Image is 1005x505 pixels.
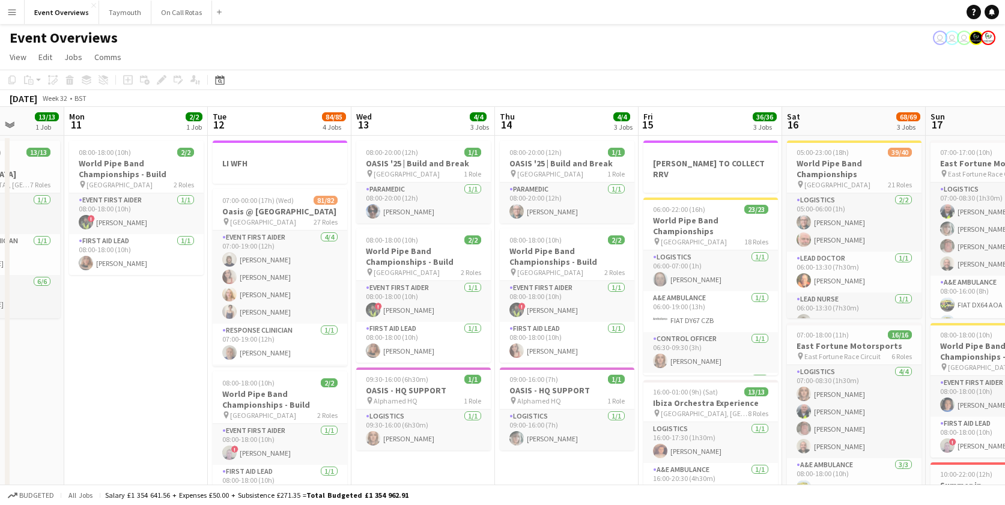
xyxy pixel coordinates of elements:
[356,367,491,450] app-job-card: 09:30-16:00 (6h30m)1/1OASIS - HQ SUPPORT Alphamed HQ1 RoleLogistics1/109:30-16:00 (6h30m)[PERSON_...
[509,148,562,157] span: 08:00-20:00 (12h)
[500,111,515,122] span: Thu
[211,118,226,132] span: 12
[896,112,920,121] span: 68/69
[787,193,922,252] app-card-role: Logistics2/205:00-06:00 (1h)[PERSON_NAME][PERSON_NAME]
[231,446,238,453] span: !
[69,193,204,234] app-card-role: Event First Aider1/108:00-18:00 (10h)![PERSON_NAME]
[374,268,440,277] span: [GEOGRAPHIC_DATA]
[500,228,634,363] app-job-card: 08:00-18:00 (10h)2/2World Pipe Band Championships - Build [GEOGRAPHIC_DATA]2 RolesEvent First Aid...
[787,323,922,501] app-job-card: 07:00-18:00 (11h)16/16East Fortune Motorsports East Fortune Race Circuit6 RolesLogistics4/407:00-...
[356,410,491,450] app-card-role: Logistics1/109:30-16:00 (6h30m)[PERSON_NAME]
[213,158,347,169] h3: LI WFH
[375,303,382,310] span: !
[464,375,481,384] span: 1/1
[356,281,491,322] app-card-role: Event First Aider1/108:00-18:00 (10h)![PERSON_NAME]
[314,196,338,205] span: 81/82
[34,49,57,65] a: Edit
[804,180,870,189] span: [GEOGRAPHIC_DATA]
[151,1,212,24] button: On Call Rotas
[643,291,778,332] app-card-role: A&E Ambulance1/106:00-19:00 (13h)FIAT DY67 CZB
[500,158,634,169] h3: OASIS '25 | Build and Break
[317,411,338,420] span: 2 Roles
[6,489,56,502] button: Budgeted
[461,268,481,277] span: 2 Roles
[787,340,922,351] h3: East Fortune Motorsports
[518,303,526,310] span: !
[26,148,50,157] span: 13/13
[981,31,995,45] app-user-avatar: Operations Manager
[500,183,634,223] app-card-role: Paramedic1/108:00-20:00 (12h)[PERSON_NAME]
[787,158,922,180] h3: World Pipe Band Championships
[500,141,634,223] div: 08:00-20:00 (12h)1/1OASIS '25 | Build and Break [GEOGRAPHIC_DATA]1 RoleParamedic1/108:00-20:00 (1...
[5,49,31,65] a: View
[356,158,491,169] h3: OASIS '25 | Build and Break
[213,389,347,410] h3: World Pipe Band Championships - Build
[888,330,912,339] span: 16/16
[608,148,625,157] span: 1/1
[222,196,294,205] span: 07:00-00:00 (17h) (Wed)
[354,118,372,132] span: 13
[464,169,481,178] span: 1 Role
[500,246,634,267] h3: World Pipe Band Championships - Build
[642,118,653,132] span: 15
[464,148,481,157] span: 1/1
[356,228,491,363] div: 08:00-18:00 (10h)2/2World Pipe Band Championships - Build [GEOGRAPHIC_DATA]2 RolesEvent First Aid...
[517,169,583,178] span: [GEOGRAPHIC_DATA]
[787,111,800,122] span: Sat
[613,112,630,121] span: 4/4
[213,141,347,184] div: LI WFH
[949,438,956,446] span: !
[787,252,922,292] app-card-role: Lead Doctor1/106:00-13:30 (7h30m)[PERSON_NAME]
[356,385,491,396] h3: OASIS - HQ SUPPORT
[213,189,347,366] app-job-card: 07:00-00:00 (17h) (Wed)81/82Oasis @ [GEOGRAPHIC_DATA] [GEOGRAPHIC_DATA]27 RolesEvent First Aider4...
[604,268,625,277] span: 2 Roles
[356,141,491,223] app-job-card: 08:00-20:00 (12h)1/1OASIS '25 | Build and Break [GEOGRAPHIC_DATA]1 RoleParamedic1/108:00-20:00 (1...
[509,235,562,244] span: 08:00-18:00 (10h)
[888,180,912,189] span: 21 Roles
[322,112,346,121] span: 84/85
[933,31,947,45] app-user-avatar: Operations Team
[614,122,633,132] div: 3 Jobs
[940,148,992,157] span: 07:00-17:00 (10h)
[653,387,718,396] span: 16:00-01:00 (9h) (Sat)
[748,409,768,418] span: 8 Roles
[38,52,52,62] span: Edit
[59,49,87,65] a: Jobs
[470,122,489,132] div: 3 Jobs
[787,141,922,318] app-job-card: 05:00-23:00 (18h)39/40World Pipe Band Championships [GEOGRAPHIC_DATA]21 RolesLogistics2/205:00-06...
[787,292,922,333] app-card-role: Lead Nurse1/106:00-13:30 (7h30m)[PERSON_NAME]
[69,111,85,122] span: Mon
[500,385,634,396] h3: OASIS - HQ SUPPORT
[957,31,971,45] app-user-avatar: Operations Team
[64,52,82,62] span: Jobs
[40,94,70,103] span: Week 32
[222,378,275,387] span: 08:00-18:00 (10h)
[366,375,428,384] span: 09:30-16:00 (6h30m)
[608,375,625,384] span: 1/1
[10,52,26,62] span: View
[186,122,202,132] div: 1 Job
[500,410,634,450] app-card-role: Logistics1/109:00-16:00 (7h)[PERSON_NAME]
[374,396,417,405] span: Alphamed HQ
[643,141,778,193] app-job-card: [PERSON_NAME] TO COLLECT RRV
[99,1,151,24] button: Taymouth
[356,111,372,122] span: Wed
[366,148,418,157] span: 08:00-20:00 (12h)
[177,148,194,157] span: 2/2
[213,424,347,465] app-card-role: Event First Aider1/108:00-18:00 (10h)![PERSON_NAME]
[969,31,983,45] app-user-avatar: Clinical Team
[500,367,634,450] app-job-card: 09:00-16:00 (7h)1/1OASIS - HQ SUPPORT Alphamed HQ1 RoleLogistics1/109:00-16:00 (7h)[PERSON_NAME]
[940,470,992,479] span: 10:00-22:00 (12h)
[643,158,778,180] h3: [PERSON_NAME] TO COLLECT RRV
[230,411,296,420] span: [GEOGRAPHIC_DATA]
[500,281,634,322] app-card-role: Event First Aider1/108:00-18:00 (10h)![PERSON_NAME]
[105,491,408,500] div: Salary £1 354 641.56 + Expenses £50.00 + Subsistence £271.35 =
[356,246,491,267] h3: World Pipe Band Championships - Build
[797,330,849,339] span: 07:00-18:00 (11h)
[19,491,54,500] span: Budgeted
[643,198,778,375] app-job-card: 06:00-22:00 (16h)23/23World Pipe Band Championships [GEOGRAPHIC_DATA]18 RolesLogistics1/106:00-07...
